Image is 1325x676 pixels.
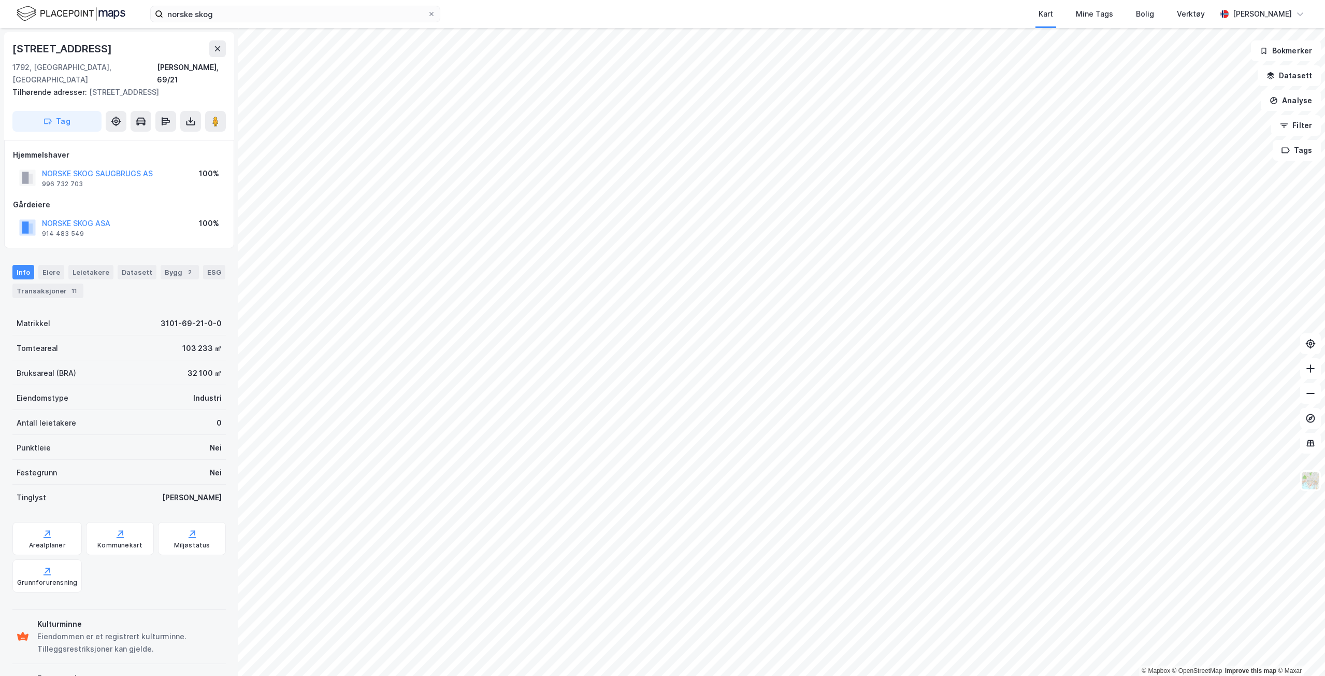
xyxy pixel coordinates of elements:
[1261,90,1321,111] button: Analyse
[163,6,427,22] input: Søk på adresse, matrikkel, gårdeiere, leietakere eller personer
[37,630,222,655] div: Eiendommen er et registrert kulturminne. Tilleggsrestriksjoner kan gjelde.
[1258,65,1321,86] button: Datasett
[17,367,76,379] div: Bruksareal (BRA)
[188,367,222,379] div: 32 100 ㎡
[182,342,222,355] div: 103 233 ㎡
[1273,626,1325,676] div: Kontrollprogram for chat
[12,111,102,132] button: Tag
[29,541,66,550] div: Arealplaner
[17,467,57,479] div: Festegrunn
[161,317,222,330] div: 3101-69-21-0-0
[118,265,156,279] div: Datasett
[199,217,219,230] div: 100%
[184,267,195,277] div: 2
[1271,115,1321,136] button: Filter
[157,61,226,86] div: [PERSON_NAME], 69/21
[210,467,222,479] div: Nei
[17,317,50,330] div: Matrikkel
[210,442,222,454] div: Nei
[12,284,83,298] div: Transaksjoner
[68,265,113,279] div: Leietakere
[162,491,222,504] div: [PERSON_NAME]
[161,265,199,279] div: Bygg
[42,180,83,188] div: 996 732 703
[12,40,114,57] div: [STREET_ADDRESS]
[17,5,125,23] img: logo.f888ab2527a4732fd821a326f86c7f29.svg
[1225,667,1276,674] a: Improve this map
[17,342,58,355] div: Tomteareal
[1177,8,1205,20] div: Verktøy
[17,392,68,404] div: Eiendomstype
[17,442,51,454] div: Punktleie
[17,491,46,504] div: Tinglyst
[13,149,225,161] div: Hjemmelshaver
[1136,8,1154,20] div: Bolig
[1142,667,1170,674] a: Mapbox
[17,417,76,429] div: Antall leietakere
[1251,40,1321,61] button: Bokmerker
[1172,667,1222,674] a: OpenStreetMap
[1076,8,1113,20] div: Mine Tags
[12,61,157,86] div: 1792, [GEOGRAPHIC_DATA], [GEOGRAPHIC_DATA]
[17,579,77,587] div: Grunnforurensning
[42,230,84,238] div: 914 483 549
[13,199,225,211] div: Gårdeiere
[174,541,210,550] div: Miljøstatus
[193,392,222,404] div: Industri
[38,265,64,279] div: Eiere
[1301,471,1320,490] img: Z
[1273,626,1325,676] iframe: Chat Widget
[1039,8,1053,20] div: Kart
[203,265,225,279] div: ESG
[69,286,79,296] div: 11
[199,167,219,180] div: 100%
[37,618,222,630] div: Kulturminne
[12,265,34,279] div: Info
[12,88,89,96] span: Tilhørende adresser:
[217,417,222,429] div: 0
[1273,140,1321,161] button: Tags
[1233,8,1292,20] div: [PERSON_NAME]
[12,86,218,98] div: [STREET_ADDRESS]
[97,541,142,550] div: Kommunekart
